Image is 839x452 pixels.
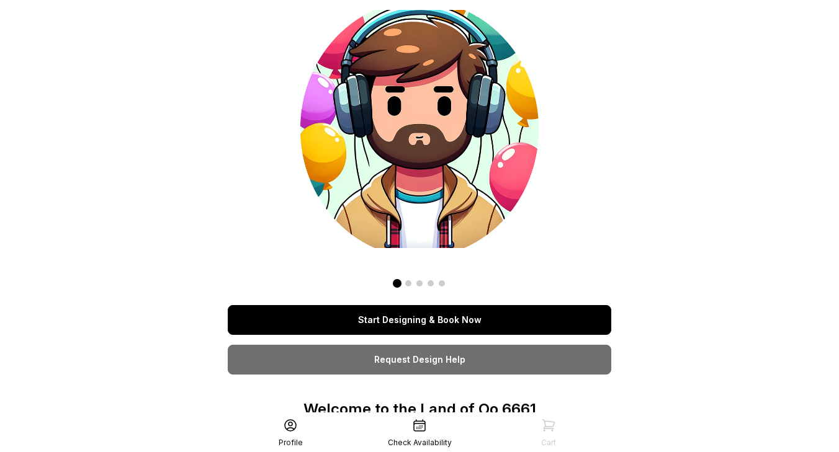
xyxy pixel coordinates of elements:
[228,345,611,374] a: Request Design Help
[541,438,556,448] div: Cart
[228,305,611,335] a: Start Designing & Book Now
[240,399,599,419] p: Welcome to the Land of Oo 6661
[388,438,452,448] div: Check Availability
[279,438,303,448] div: Profile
